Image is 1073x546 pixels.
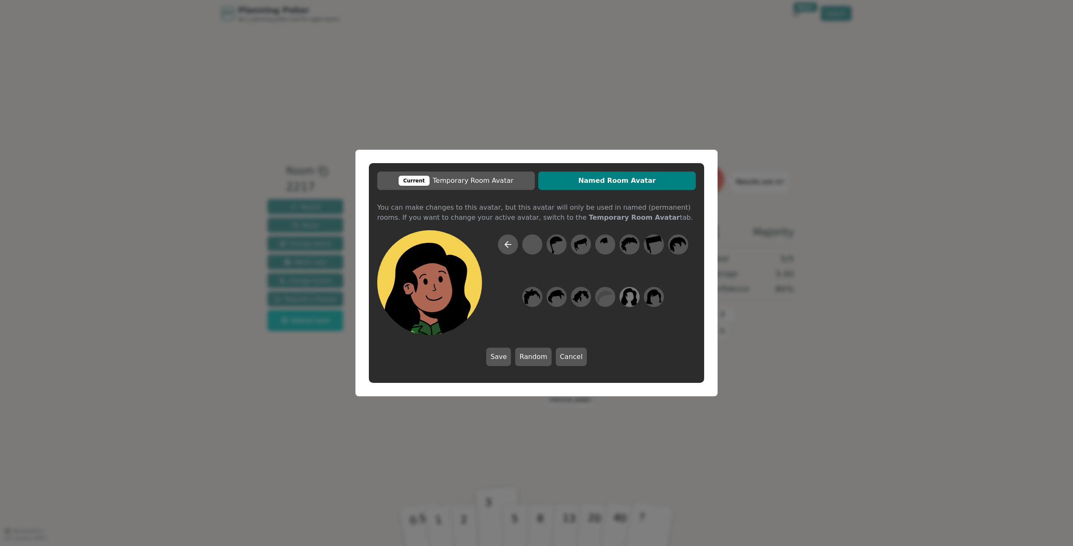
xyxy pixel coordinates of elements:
button: Cancel [556,348,587,366]
b: Temporary Room Avatar [589,213,680,221]
span: Temporary Room Avatar [381,176,531,186]
div: You can make changes to this avatar, but this avatar will only be used in named (permanent) rooms... [377,203,696,209]
div: Current [399,176,430,186]
button: Random [515,348,551,366]
span: Named Room Avatar [542,176,692,186]
button: CurrentTemporary Room Avatar [377,172,535,190]
button: Named Room Avatar [538,172,696,190]
button: Save [486,348,511,366]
